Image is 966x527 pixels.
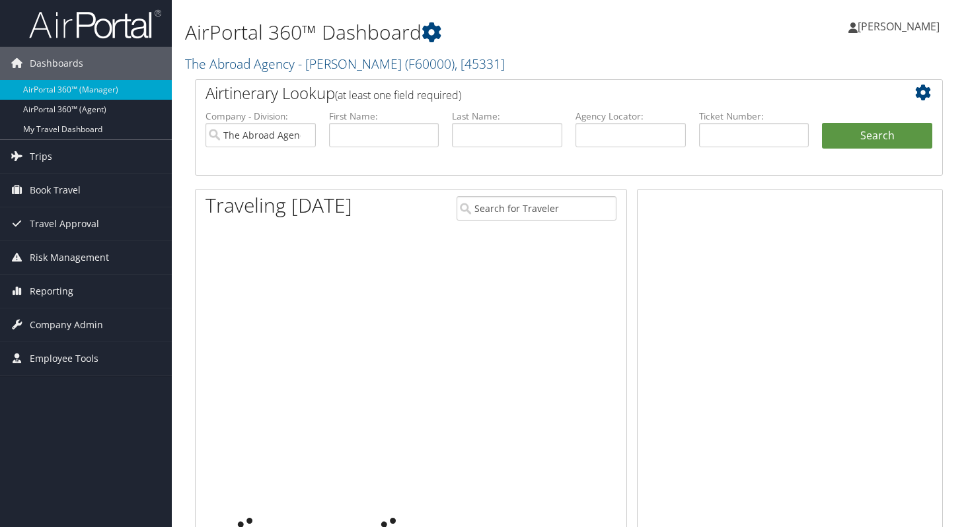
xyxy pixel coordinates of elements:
[205,110,316,123] label: Company - Division:
[30,275,73,308] span: Reporting
[30,47,83,80] span: Dashboards
[30,342,98,375] span: Employee Tools
[30,308,103,341] span: Company Admin
[30,140,52,173] span: Trips
[576,110,686,123] label: Agency Locator:
[457,196,616,221] input: Search for Traveler
[452,110,562,123] label: Last Name:
[848,7,953,46] a: [PERSON_NAME]
[858,19,940,34] span: [PERSON_NAME]
[185,18,697,46] h1: AirPortal 360™ Dashboard
[30,241,109,274] span: Risk Management
[30,174,81,207] span: Book Travel
[185,55,505,73] a: The Abroad Agency - [PERSON_NAME]
[335,88,461,102] span: (at least one field required)
[455,55,505,73] span: , [ 45331 ]
[822,123,932,149] button: Search
[205,82,870,104] h2: Airtinerary Lookup
[405,55,455,73] span: ( F60000 )
[30,207,99,240] span: Travel Approval
[329,110,439,123] label: First Name:
[29,9,161,40] img: airportal-logo.png
[699,110,809,123] label: Ticket Number:
[205,192,352,219] h1: Traveling [DATE]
